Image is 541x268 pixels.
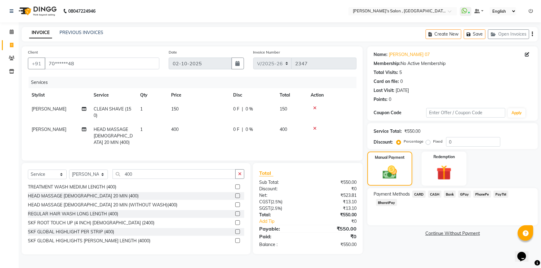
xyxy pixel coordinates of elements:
div: ₹550.00 [308,225,361,232]
div: ₹550.00 [308,212,361,218]
span: 0 % [246,126,253,133]
button: Apply [508,108,525,118]
a: Continue Without Payment [369,230,537,237]
span: 0 F [233,106,239,112]
div: SKF ROOT TOUCH UP (4 INCH) [DEMOGRAPHIC_DATA] (2400) [28,220,154,226]
div: ( ) [255,199,308,205]
span: [PERSON_NAME] [32,106,66,112]
label: Date [169,50,177,55]
div: SKF GLOBAL HIGHLIGHTS [PERSON_NAME] LENGTH (4000) [28,238,150,244]
div: Points: [374,96,388,103]
button: Save [464,29,486,39]
div: Name: [374,51,388,58]
div: ₹550.00 [404,128,420,135]
span: 2.5% [272,199,281,204]
span: CARD [412,191,426,198]
span: | [242,126,243,133]
span: 150 [280,106,287,112]
th: Total [276,88,307,102]
img: _gift.svg [432,163,456,182]
span: PhonePe [473,191,491,198]
label: Manual Payment [375,155,405,160]
label: Fixed [433,139,442,144]
span: CGST [259,199,271,205]
span: Bank [444,191,456,198]
div: [DATE] [396,87,409,94]
th: Qty [136,88,167,102]
div: 5 [399,69,402,76]
input: Search by Name/Mobile/Email/Code [45,58,159,69]
div: Total: [255,212,308,218]
span: SGST [259,205,270,211]
iframe: chat widget [515,243,535,262]
span: CASH [428,191,441,198]
div: Service Total: [374,128,402,135]
span: 0 F [233,126,239,133]
span: 400 [171,127,179,132]
img: logo [16,2,58,20]
th: Service [90,88,136,102]
label: Client [28,50,38,55]
div: ₹0 [308,233,361,240]
th: Price [167,88,229,102]
div: Coupon Code [374,110,426,116]
div: Payable: [255,225,308,232]
th: Disc [229,88,276,102]
div: HEAD MASSAGE [DEMOGRAPHIC_DATA] 20 MIN (WITHOUT WASH)(400) [28,202,177,208]
label: Redemption [433,154,455,160]
div: ₹550.00 [308,241,361,248]
input: Enter Offer / Coupon Code [426,108,505,118]
a: PREVIOUS INVOICES [60,30,103,35]
b: 08047224946 [68,2,95,20]
div: Last Visit: [374,87,394,94]
div: Discount: [374,139,393,145]
span: 400 [280,127,287,132]
div: 0 [389,96,391,103]
div: ₹13.10 [308,205,361,212]
div: Sub Total: [255,179,308,186]
span: 150 [171,106,179,112]
div: ₹550.00 [308,179,361,186]
div: SKF GLOBAL HIGHLIGHT PER STRIP (400) [28,229,114,235]
img: _cash.svg [378,164,402,181]
div: Discount: [255,186,308,192]
span: Total [259,170,273,176]
div: HEAD MASSAGE [DEMOGRAPHIC_DATA] 20 MIN (400) [28,193,139,199]
div: Membership: [374,60,401,67]
div: ₹0 [308,186,361,192]
div: ₹13.10 [308,199,361,205]
a: INVOICE [29,27,52,38]
div: ₹523.81 [308,192,361,199]
div: REGULAR HAIR WASH LONG LENGTH (400) [28,211,118,217]
div: ( ) [255,205,308,212]
div: ₹0 [317,218,361,225]
button: +91 [28,58,45,69]
div: Balance : [255,241,308,248]
span: HEAD MASSAGE [DEMOGRAPHIC_DATA] 20 MIN (400) [94,127,133,145]
span: 1 [140,127,143,132]
a: Add Tip [255,218,317,225]
span: BharatPay [376,199,397,206]
span: 1 [140,106,143,112]
input: Search or Scan [113,169,236,179]
span: 2.5% [272,206,281,211]
span: 0 % [246,106,253,112]
div: Total Visits: [374,69,398,76]
div: No Active Membership [374,60,532,67]
label: Invoice Number [253,50,280,55]
a: [PERSON_NAME] 07 [389,51,430,58]
div: Net: [255,192,308,199]
span: [PERSON_NAME] [32,127,66,132]
span: CLEAN SHAVE (150) [94,106,131,118]
th: Stylist [28,88,90,102]
div: Paid: [255,233,308,240]
span: Payment Methods [374,191,410,197]
button: Open Invoices [488,29,529,39]
div: 0 [400,78,403,85]
span: | [242,106,243,112]
div: Services [29,77,361,88]
div: Card on file: [374,78,399,85]
label: Percentage [404,139,423,144]
span: PayTM [494,191,508,198]
th: Action [307,88,357,102]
